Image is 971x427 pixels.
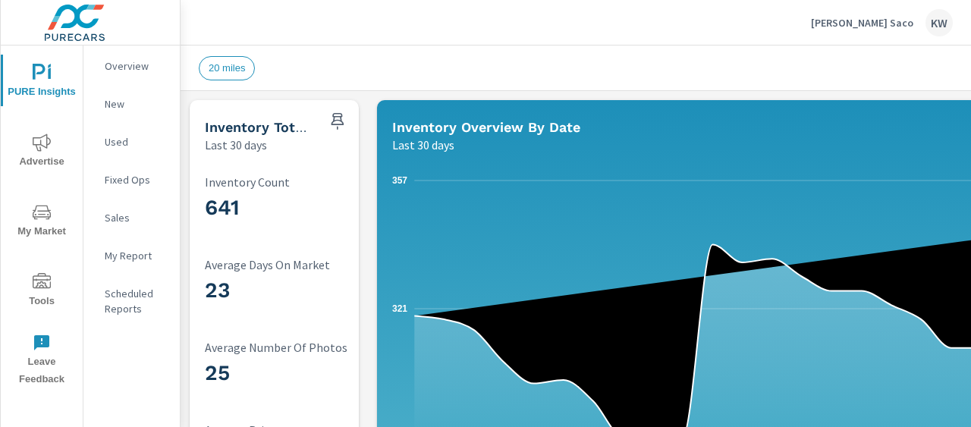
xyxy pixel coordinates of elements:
[205,341,405,354] p: Average Number Of Photos
[205,119,315,135] h5: Inventory Totals
[5,334,78,388] span: Leave Feedback
[83,130,180,153] div: Used
[205,195,405,221] h3: 641
[925,9,953,36] div: KW
[83,206,180,229] div: Sales
[392,136,454,154] p: Last 30 days
[83,93,180,115] div: New
[205,360,405,386] h3: 25
[392,303,407,314] text: 321
[105,58,168,74] p: Overview
[5,64,78,101] span: PURE Insights
[105,210,168,225] p: Sales
[83,282,180,320] div: Scheduled Reports
[83,55,180,77] div: Overview
[105,248,168,263] p: My Report
[205,278,405,303] h3: 23
[5,203,78,240] span: My Market
[811,16,913,30] p: [PERSON_NAME] Saco
[200,62,254,74] span: 20 miles
[325,109,350,133] span: Save this to your personalized report
[83,168,180,191] div: Fixed Ops
[105,96,168,111] p: New
[1,46,83,394] div: nav menu
[205,175,405,189] p: Inventory Count
[105,172,168,187] p: Fixed Ops
[105,134,168,149] p: Used
[392,119,580,135] h5: Inventory Overview By Date
[392,175,407,186] text: 357
[83,244,180,267] div: My Report
[5,133,78,171] span: Advertise
[205,258,405,272] p: Average Days On Market
[105,286,168,316] p: Scheduled Reports
[5,273,78,310] span: Tools
[205,136,267,154] p: Last 30 days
